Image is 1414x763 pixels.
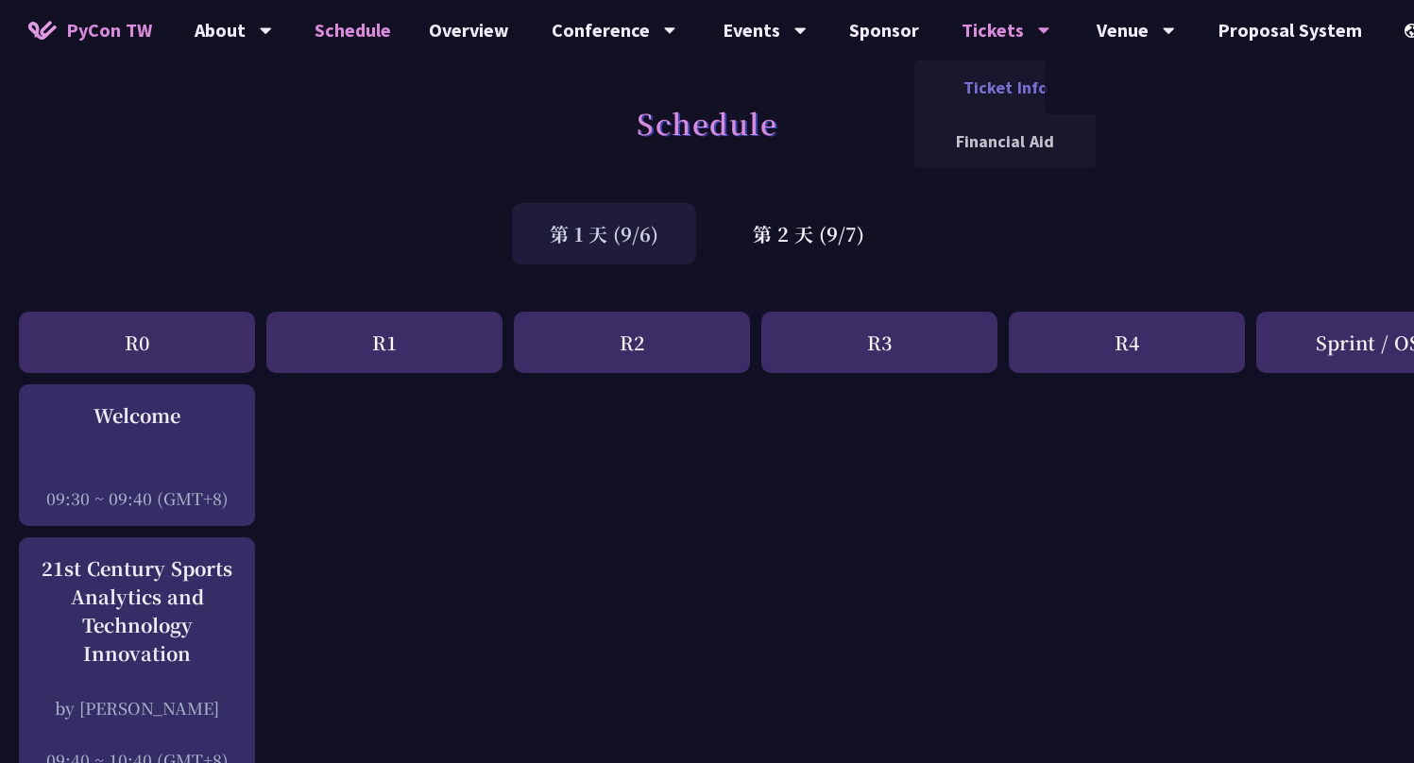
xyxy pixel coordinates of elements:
div: 第 2 天 (9/7) [715,203,902,264]
a: PyCon TW [9,7,171,54]
div: R1 [266,312,503,373]
a: Ticket Info [914,65,1096,110]
div: by [PERSON_NAME] [28,696,246,720]
img: Home icon of PyCon TW 2025 [28,21,57,40]
div: 第 1 天 (9/6) [512,203,696,264]
div: R3 [761,312,997,373]
div: R4 [1009,312,1245,373]
div: 21st Century Sports Analytics and Technology Innovation [28,554,246,668]
div: Welcome [28,401,246,430]
h1: Schedule [637,94,777,151]
div: 09:30 ~ 09:40 (GMT+8) [28,486,246,510]
div: R2 [514,312,750,373]
a: Financial Aid [914,119,1096,163]
div: R0 [19,312,255,373]
span: PyCon TW [66,16,152,44]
